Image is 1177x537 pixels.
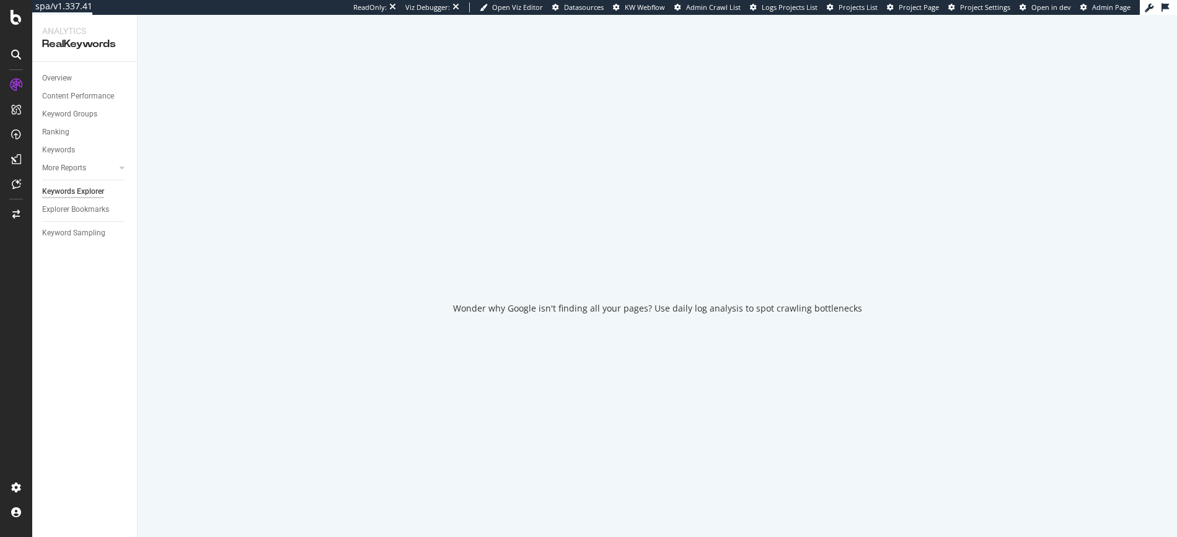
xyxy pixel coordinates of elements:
[42,90,114,103] div: Content Performance
[42,72,128,85] a: Overview
[899,2,939,12] span: Project Page
[42,227,105,240] div: Keyword Sampling
[405,2,450,12] div: Viz Debugger:
[1020,2,1071,12] a: Open in dev
[42,185,104,198] div: Keywords Explorer
[552,2,604,12] a: Datasources
[42,227,128,240] a: Keyword Sampling
[42,126,69,139] div: Ranking
[42,162,86,175] div: More Reports
[960,2,1010,12] span: Project Settings
[42,144,128,157] a: Keywords
[839,2,878,12] span: Projects List
[762,2,818,12] span: Logs Projects List
[42,72,72,85] div: Overview
[42,25,127,37] div: Analytics
[686,2,741,12] span: Admin Crawl List
[613,2,665,12] a: KW Webflow
[480,2,543,12] a: Open Viz Editor
[353,2,387,12] div: ReadOnly:
[42,203,128,216] a: Explorer Bookmarks
[1080,2,1131,12] a: Admin Page
[42,144,75,157] div: Keywords
[564,2,604,12] span: Datasources
[1092,2,1131,12] span: Admin Page
[42,108,97,121] div: Keyword Groups
[948,2,1010,12] a: Project Settings
[42,90,128,103] a: Content Performance
[750,2,818,12] a: Logs Projects List
[42,37,127,51] div: RealKeywords
[674,2,741,12] a: Admin Crawl List
[42,162,116,175] a: More Reports
[453,302,862,315] div: Wonder why Google isn't finding all your pages? Use daily log analysis to spot crawling bottlenecks
[887,2,939,12] a: Project Page
[827,2,878,12] a: Projects List
[625,2,665,12] span: KW Webflow
[1031,2,1071,12] span: Open in dev
[42,203,109,216] div: Explorer Bookmarks
[492,2,543,12] span: Open Viz Editor
[42,185,128,198] a: Keywords Explorer
[613,238,702,282] div: animation
[42,126,128,139] a: Ranking
[42,108,128,121] a: Keyword Groups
